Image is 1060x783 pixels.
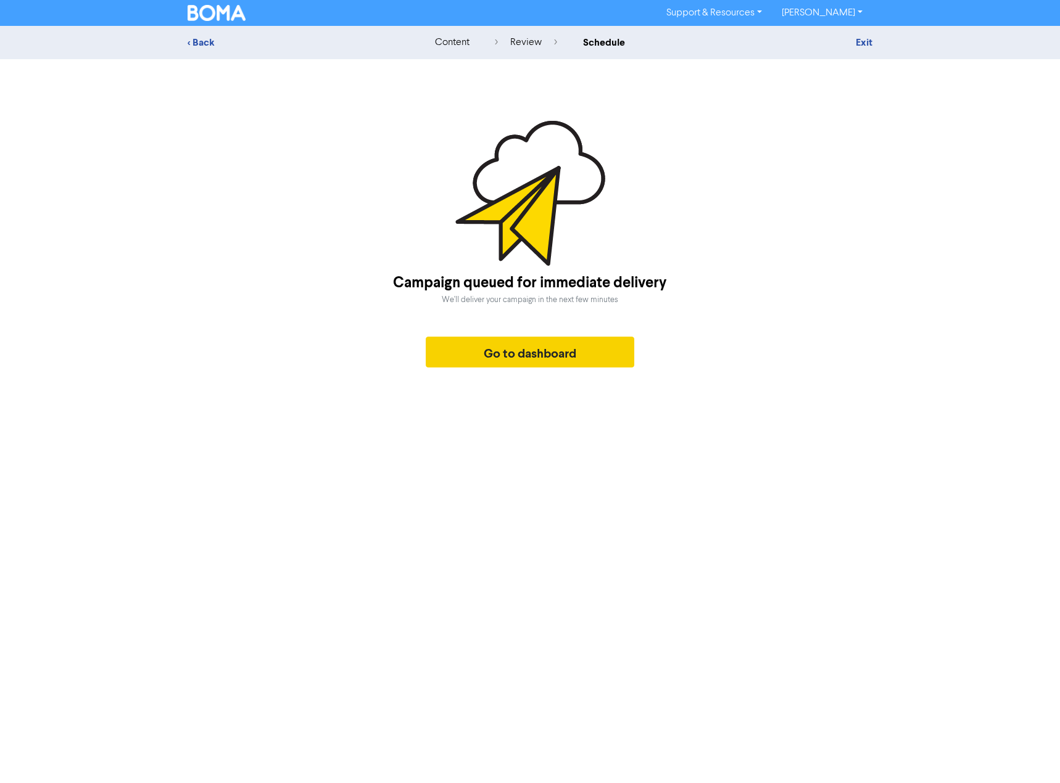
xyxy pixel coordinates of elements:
div: We'll deliver your campaign in the next few minutes [442,294,618,306]
img: Scheduled [455,121,605,266]
div: schedule [583,35,625,50]
iframe: Chat Widget [905,650,1060,783]
a: Exit [856,36,872,49]
div: content [435,35,470,50]
div: review [495,35,557,50]
a: [PERSON_NAME] [772,3,872,23]
button: Go to dashboard [426,337,634,367]
div: Campaign queued for immediate delivery [393,272,667,294]
img: BOMA Logo [188,5,246,21]
div: < Back [188,35,404,50]
a: Support & Resources [656,3,772,23]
